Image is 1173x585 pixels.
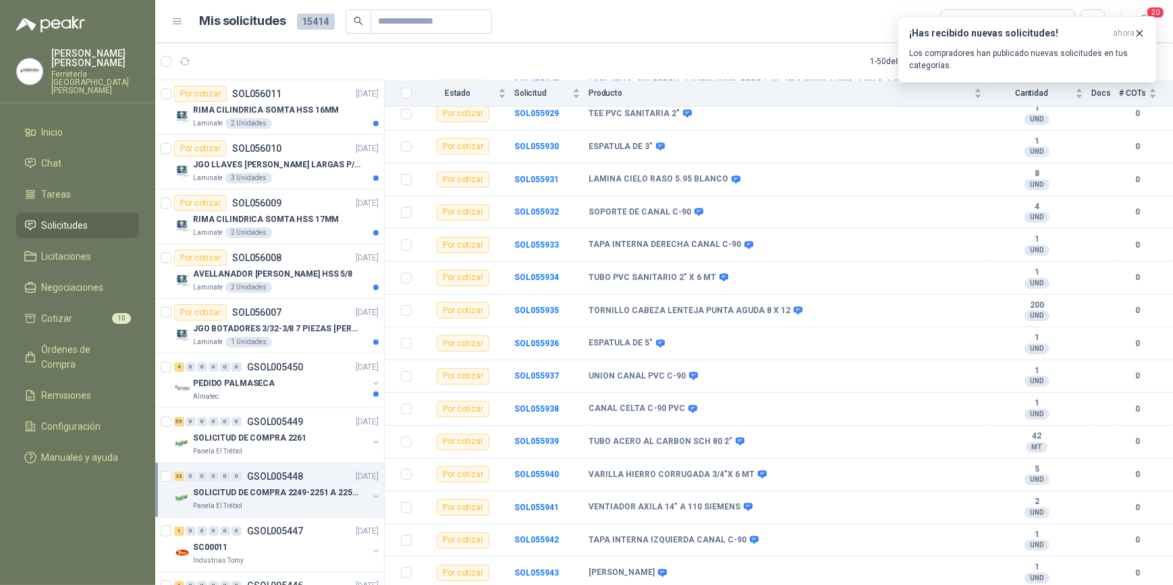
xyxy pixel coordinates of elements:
[174,468,381,511] a: 23 0 0 0 0 0 GSOL005448[DATE] Company LogoSOLICITUD DE COMPRA 2249-2251 A 2256-2258 Y 2262Panela ...
[231,362,242,372] div: 0
[1119,173,1157,186] b: 0
[16,150,139,176] a: Chat
[990,431,1083,442] b: 42
[1025,540,1049,551] div: UND
[42,125,63,140] span: Inicio
[186,526,196,536] div: 0
[193,501,242,511] p: Panela El Trébol
[356,525,379,538] p: [DATE]
[225,282,272,293] div: 2 Unidades
[17,59,43,84] img: Company Logo
[514,240,559,250] a: SOL055933
[589,535,746,546] b: TAPA INTERNA IZQUIERDA CANAL C-90
[174,162,190,178] img: Company Logo
[514,371,559,381] b: SOL055937
[16,182,139,207] a: Tareas
[1025,179,1049,190] div: UND
[174,86,227,102] div: Por cotizar
[356,252,379,264] p: [DATE]
[174,490,190,506] img: Company Logo
[193,486,361,499] p: SOLICITUD DE COMPRA 2249-2251 A 2256-2258 Y 2262
[1026,442,1047,453] div: MT
[1119,304,1157,317] b: 0
[1025,409,1049,420] div: UND
[225,337,272,347] div: 1 Unidades
[42,450,119,465] span: Manuales y ayuda
[16,213,139,238] a: Solicitudes
[232,89,281,99] p: SOL056011
[589,502,740,513] b: VENTIADOR AXILA 14" A 110 SIEMENS
[437,106,489,122] div: Por cotizar
[354,16,363,26] span: search
[990,464,1083,475] b: 5
[247,362,303,372] p: GSOL005450
[193,213,339,226] p: RIMA CILINDRICA SOMTA HSS 17MM
[174,381,190,397] img: Company Logo
[589,80,990,107] th: Producto
[225,118,272,129] div: 2 Unidades
[990,333,1083,343] b: 1
[231,526,242,536] div: 0
[16,16,85,32] img: Logo peakr
[1119,435,1157,448] b: 0
[514,568,559,578] b: SOL055943
[1025,146,1049,157] div: UND
[514,80,589,107] th: Solicitud
[356,88,379,101] p: [DATE]
[174,195,227,211] div: Por cotizar
[990,267,1083,278] b: 1
[514,88,570,98] span: Solicitud
[589,142,653,152] b: ESPATULA DE 3"
[1146,6,1165,19] span: 20
[514,535,559,545] b: SOL055942
[990,562,1083,573] b: 1
[174,545,190,561] img: Company Logo
[1025,474,1049,485] div: UND
[514,207,559,217] b: SOL055932
[174,304,227,321] div: Por cotizar
[197,472,207,481] div: 0
[514,470,559,479] a: SOL055940
[193,377,275,390] p: PEDIDO PALMASECA
[42,156,62,171] span: Chat
[193,323,361,335] p: JGO BOTADORES 3/32-3/8 7 PIEZAS [PERSON_NAME] J9
[437,499,489,516] div: Por cotizar
[155,135,384,190] a: Por cotizarSOL056010[DATE] Company LogoJGO LLAVES [PERSON_NAME] LARGAS P/BOLA 4996 ULaminate3 Uni...
[193,555,244,566] p: Industrias Tomy
[193,227,223,238] p: Laminate
[232,308,281,317] p: SOL056007
[1025,212,1049,223] div: UND
[990,169,1083,179] b: 8
[1119,239,1157,252] b: 0
[514,142,559,151] a: SOL055930
[1119,403,1157,416] b: 0
[514,306,559,315] a: SOL055935
[112,313,131,324] span: 10
[193,446,242,457] p: Panela El Trébol
[174,417,184,426] div: 55
[174,250,227,266] div: Por cotizar
[437,302,489,318] div: Por cotizar
[589,470,755,480] b: VARILLA HIERRO CORRUGADA 3/4"X 6 MT
[589,273,716,283] b: TUBO PVC SANITARIO 2" X 6 MT
[193,268,352,281] p: AVELLANADOR [PERSON_NAME] HSS 5/8
[193,282,223,293] p: Laminate
[514,503,559,512] b: SOL055941
[437,368,489,385] div: Por cotizar
[220,417,230,426] div: 0
[437,237,489,253] div: Por cotizar
[589,207,691,218] b: SOPORTE DE CANAL C-90
[589,567,655,578] b: [PERSON_NAME]
[589,437,732,447] b: TUBO ACERO AL CARBON SCH 80 2"
[174,107,190,123] img: Company Logo
[356,416,379,428] p: [DATE]
[200,11,286,31] h1: Mis solicitudes
[514,273,559,282] a: SOL055934
[1113,28,1135,39] span: ahora
[1025,573,1049,584] div: UND
[42,388,92,403] span: Remisiones
[220,362,230,372] div: 0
